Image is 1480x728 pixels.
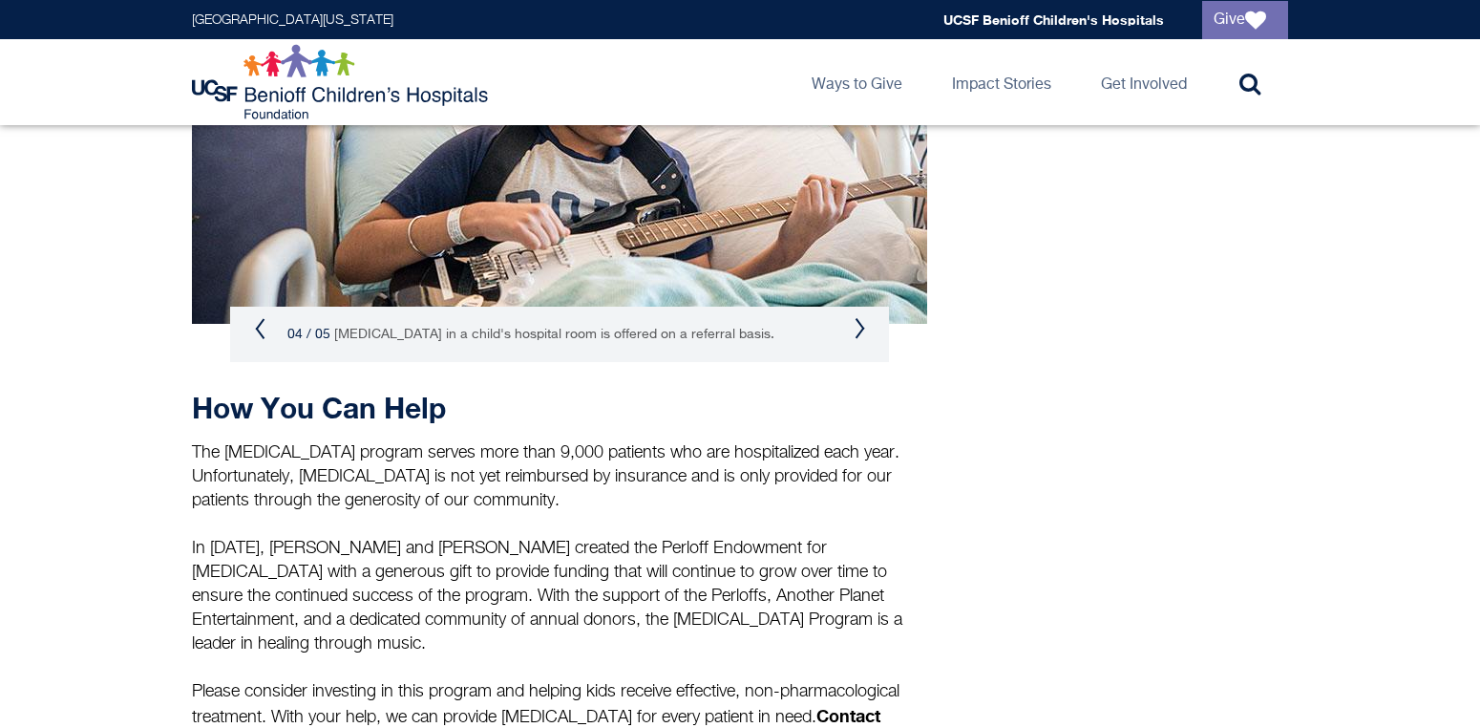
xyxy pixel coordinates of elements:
[192,391,446,425] strong: How You Can Help
[943,11,1164,28] a: UCSF Benioff Children's Hospitals
[334,328,774,341] small: [MEDICAL_DATA] in a child's hospital room is offered on a referral basis.
[254,317,265,340] button: Previous
[1086,39,1202,125] a: Get Involved
[192,537,927,656] p: In [DATE], [PERSON_NAME] and [PERSON_NAME] created the Perloff Endowment for [MEDICAL_DATA] with ...
[192,13,393,27] a: [GEOGRAPHIC_DATA][US_STATE]
[192,44,493,120] img: Logo for UCSF Benioff Children's Hospitals Foundation
[796,39,918,125] a: Ways to Give
[1202,1,1288,39] a: Give
[854,317,865,340] button: Next
[937,39,1067,125] a: Impact Stories
[287,328,330,341] span: 04 / 05
[192,441,927,513] p: The [MEDICAL_DATA] program serves more than 9,000 patients who are hospitalized each year. Unfort...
